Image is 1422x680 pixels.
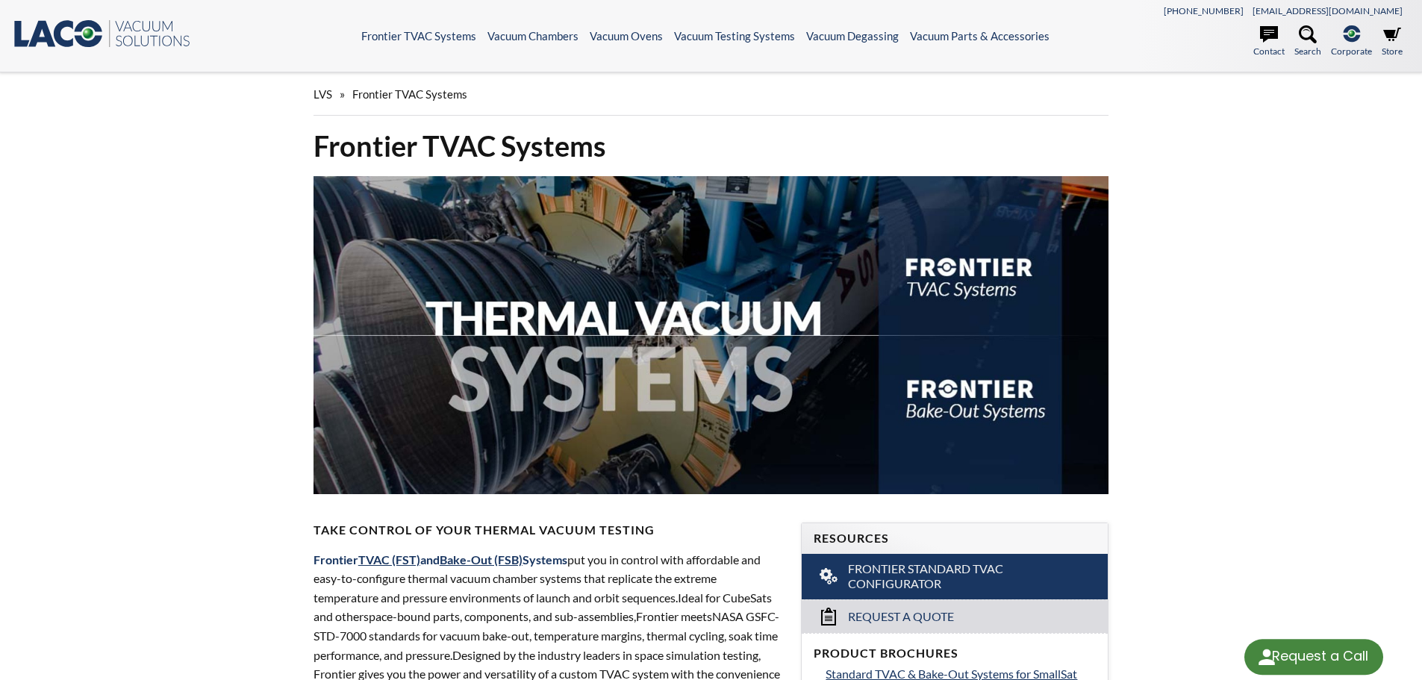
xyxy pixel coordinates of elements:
span: Frontier and Systems [314,552,567,567]
a: TVAC (FST) [358,552,420,567]
a: Contact [1253,25,1285,58]
span: LVS [314,87,332,101]
span: Frontier TVAC Systems [352,87,467,101]
a: Vacuum Testing Systems [674,29,795,43]
div: Request a Call [1244,639,1383,675]
div: Request a Call [1272,639,1368,673]
h4: Product Brochures [814,646,1096,661]
a: Bake-Out (FSB) [440,552,523,567]
a: Vacuum Parts & Accessories [910,29,1050,43]
a: Search [1294,25,1321,58]
a: [EMAIL_ADDRESS][DOMAIN_NAME] [1253,5,1403,16]
span: xtreme temperature and pressure environments of launch and orbit sequences. eal for CubeSats and ... [314,571,772,623]
img: round button [1255,645,1279,669]
a: Request a Quote [802,599,1108,633]
h4: Resources [814,531,1096,546]
h4: Take Control of Your Thermal Vacuum Testing [314,523,784,538]
span: space-bound parts, components, and sub-assemblies, [364,609,636,623]
a: Vacuum Chambers [487,29,579,43]
span: Id [678,590,688,605]
a: Store [1382,25,1403,58]
a: Frontier TVAC Systems [361,29,476,43]
span: NASA GSFC-STD-7000 standards for vacuum bake-out, temperature margins, thermal cycling, soak time... [314,609,779,661]
span: Corporate [1331,44,1372,58]
a: Frontier Standard TVAC Configurator [802,554,1108,600]
div: » [314,73,1109,116]
img: Thermal Vacuum Systems header [314,176,1109,494]
a: Vacuum Ovens [590,29,663,43]
span: Request a Quote [848,609,954,625]
a: Vacuum Degassing [806,29,899,43]
span: Frontier Standard TVAC Configurator [848,561,1064,593]
a: [PHONE_NUMBER] [1164,5,1244,16]
h1: Frontier TVAC Systems [314,128,1109,164]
